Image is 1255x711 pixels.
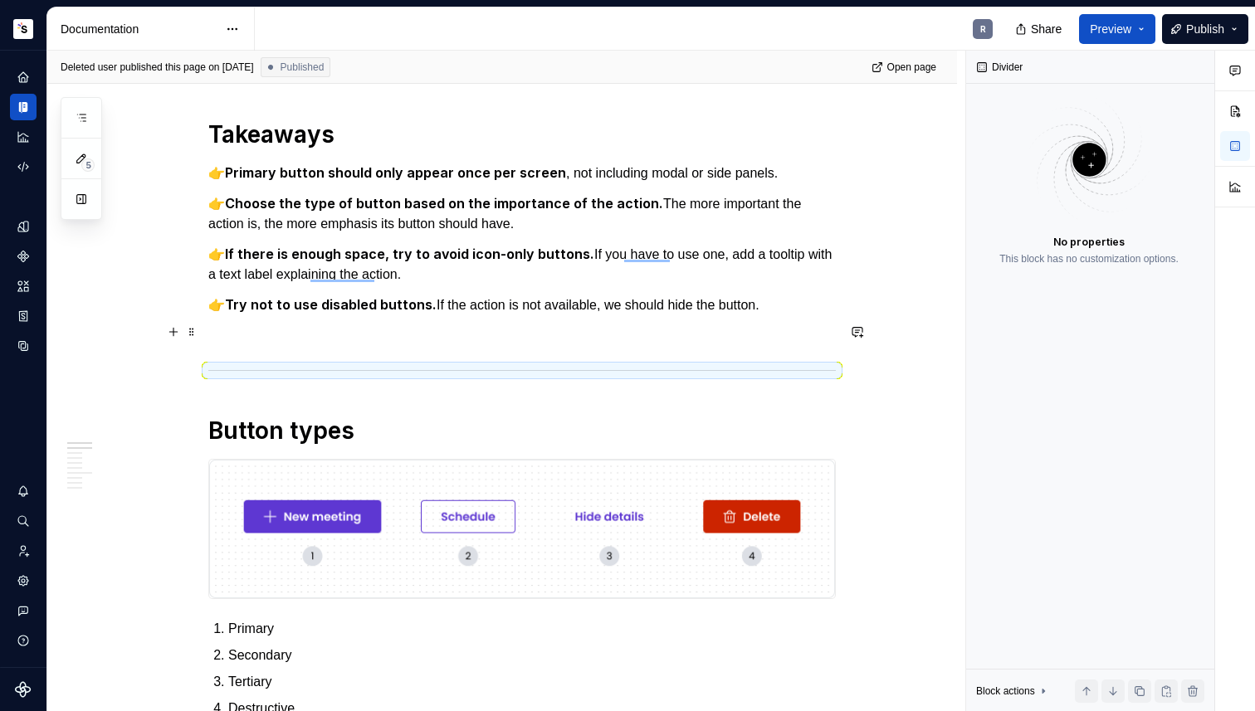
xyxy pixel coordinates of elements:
a: Storybook stories [10,303,37,329]
a: Components [10,243,37,270]
p: 👉 If you have to use one, add a tooltip with a text label explaining the action. [208,244,836,285]
div: This block has no customization options. [999,252,1178,265]
div: Block actions [976,684,1035,698]
button: Notifications [10,478,37,504]
button: Publish [1162,14,1248,44]
p: 👉 , not including modal or side panels. [208,163,836,183]
a: Home [10,64,37,90]
div: Documentation [61,21,217,37]
span: Deleted user [61,61,117,74]
p: 👉 The more important the action is, the more emphasis its button should have. [208,193,836,234]
button: Share [1007,14,1072,44]
div: published this page on [DATE] [120,61,253,74]
img: 78606d50-8bc2-46cb-9db2-313796381f90.png [209,460,835,598]
a: Code automation [10,153,37,180]
strong: If there is enough space, try to avoid icon-only buttons. [225,246,594,262]
svg: Supernova Logo [15,681,32,698]
span: Share [1031,21,1062,37]
span: Published [281,61,325,74]
a: Design tokens [10,213,37,240]
a: Analytics [10,124,37,150]
button: Contact support [10,597,37,624]
a: Documentation [10,94,37,120]
strong: Try not to use disabled buttons. [225,296,437,313]
h1: Takeaways [208,119,836,149]
p: 👉 If the action is not available, we should hide the button. [208,295,836,315]
div: R [980,22,986,36]
img: 6d3517f2-c9be-42ef-a17d-43333b4a1852.png [13,19,33,39]
div: No properties [1053,236,1125,249]
a: Invite team [10,538,37,564]
p: Tertiary [228,672,836,692]
button: Search ⌘K [10,508,37,534]
span: Preview [1090,21,1131,37]
div: Block actions [976,679,1050,703]
a: Data sources [10,333,37,359]
p: Primary [228,619,836,639]
span: Publish [1186,21,1224,37]
a: Assets [10,273,37,299]
span: 5 [81,158,95,172]
h1: Button types [208,416,836,446]
p: Secondary [228,645,836,665]
strong: Choose the type of button based on the importance of the action. [225,195,663,212]
strong: Primary button should only appear once per screen [225,164,566,181]
a: Settings [10,567,37,594]
button: Preview [1079,14,1155,44]
span: Open page [887,61,936,74]
a: Open page [867,56,944,79]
